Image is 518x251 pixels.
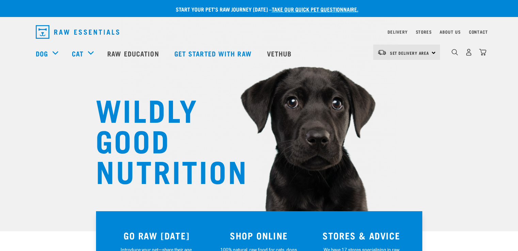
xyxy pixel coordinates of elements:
img: user.png [465,49,472,56]
img: Raw Essentials Logo [36,25,119,39]
h1: WILDLY GOOD NUTRITION [96,94,232,185]
h3: GO RAW [DATE] [110,230,204,241]
a: Contact [469,31,488,33]
nav: dropdown navigation [30,22,488,41]
img: home-icon-1@2x.png [452,49,458,55]
span: Set Delivery Area [390,52,429,54]
a: Cat [72,48,83,58]
a: Raw Education [100,40,167,67]
a: Vethub [260,40,300,67]
a: Delivery [388,31,407,33]
h3: STORES & ADVICE [314,230,409,241]
a: Dog [36,48,48,58]
a: take our quick pet questionnaire. [272,7,358,11]
a: Stores [416,31,432,33]
img: van-moving.png [377,49,387,55]
img: home-icon@2x.png [479,49,486,56]
a: Get started with Raw [168,40,260,67]
a: About Us [440,31,460,33]
h3: SHOP ONLINE [212,230,306,241]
